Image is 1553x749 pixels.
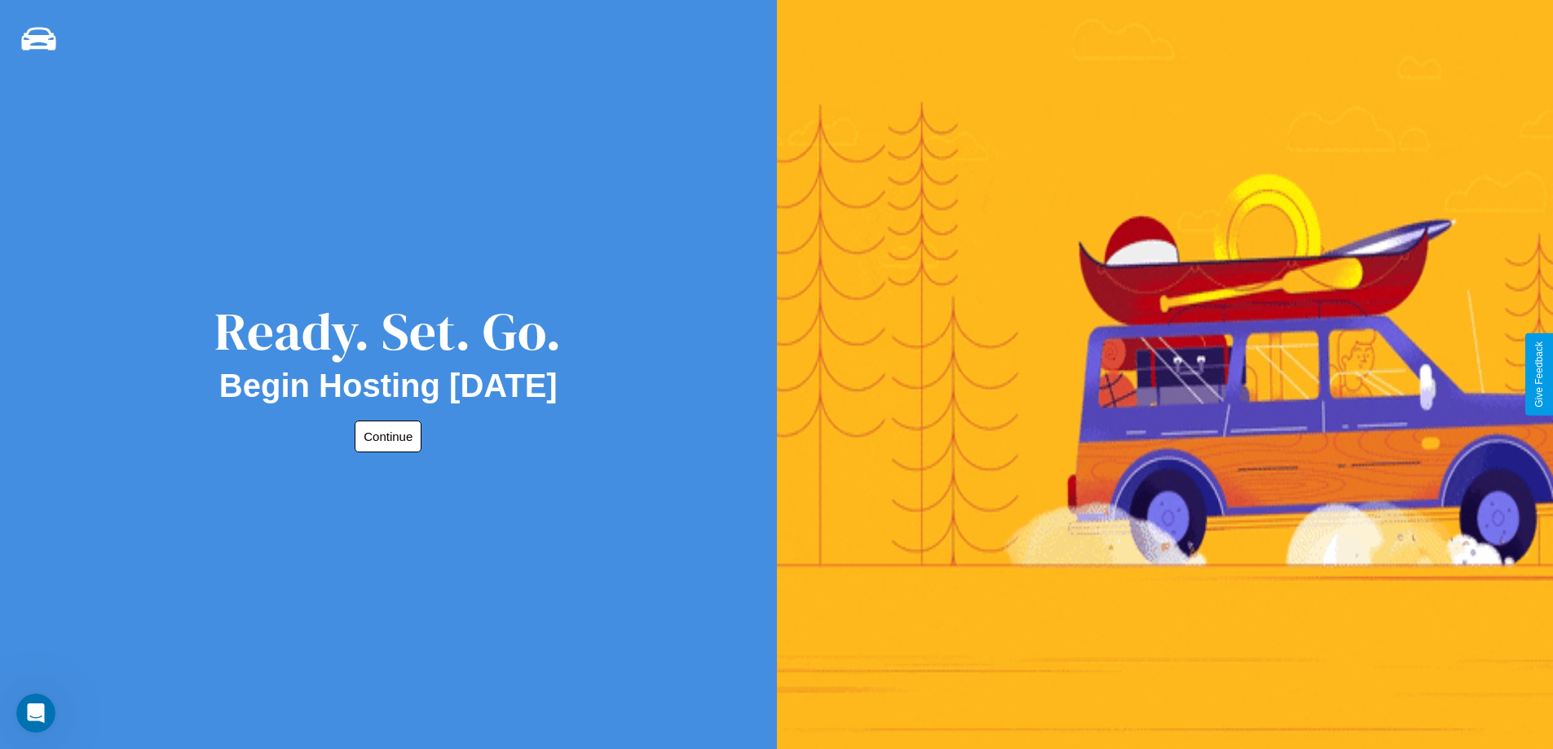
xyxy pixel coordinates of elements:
h2: Begin Hosting [DATE] [219,368,558,404]
div: Give Feedback [1533,341,1545,408]
button: Continue [355,421,421,452]
iframe: Intercom live chat [16,694,55,733]
div: Ready. Set. Go. [214,295,562,368]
